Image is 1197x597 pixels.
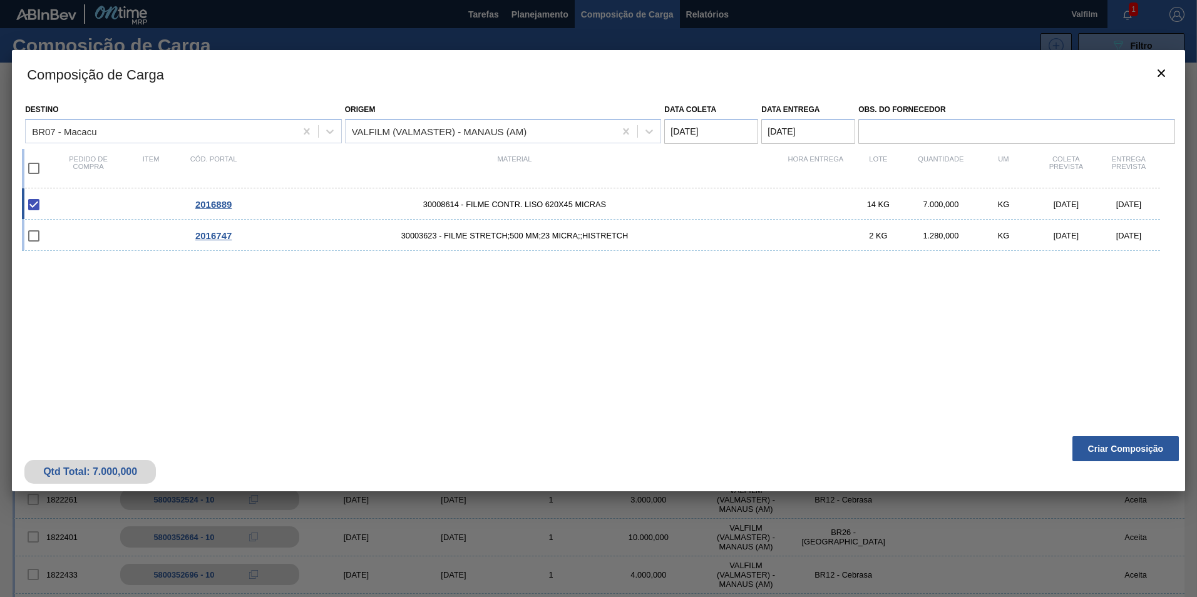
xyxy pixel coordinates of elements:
[972,231,1035,240] div: KG
[664,119,758,144] input: dd/mm/yyyy
[761,105,819,114] label: Data entrega
[25,105,58,114] label: Destino
[1035,200,1097,209] div: [DATE]
[847,231,910,240] div: 2 KG
[910,231,972,240] div: 1.280,000
[972,200,1035,209] div: KG
[345,105,376,114] label: Origem
[245,200,784,209] span: 30008614 - FILME CONTR. LISO 620X45 MICRAS
[847,200,910,209] div: 14 KG
[245,231,784,240] span: 30003623 - FILME STRETCH;500 MM;23 MICRA;;HISTRETCH
[1097,155,1160,181] div: Entrega Prevista
[12,50,1185,98] h3: Composição de Carga
[32,126,96,136] div: BR07 - Macacu
[245,155,784,181] div: Material
[182,199,245,210] div: Ir para o Pedido
[34,466,146,477] div: Qtd Total: 7.000,000
[1097,231,1160,240] div: [DATE]
[664,105,716,114] label: Data coleta
[182,155,245,181] div: Cód. Portal
[57,155,120,181] div: Pedido de compra
[858,101,1175,119] label: Obs. do Fornecedor
[910,155,972,181] div: Quantidade
[910,200,972,209] div: 7.000,000
[195,230,232,241] span: 2016747
[352,126,527,136] div: VALFILM (VALMASTER) - MANAUS (AM)
[761,119,855,144] input: dd/mm/yyyy
[847,155,910,181] div: Lote
[120,155,182,181] div: Item
[182,230,245,241] div: Ir para o Pedido
[784,155,847,181] div: Hora Entrega
[195,199,232,210] span: 2016889
[1035,231,1097,240] div: [DATE]
[1097,200,1160,209] div: [DATE]
[1072,436,1179,461] button: Criar Composição
[972,155,1035,181] div: UM
[1035,155,1097,181] div: Coleta Prevista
